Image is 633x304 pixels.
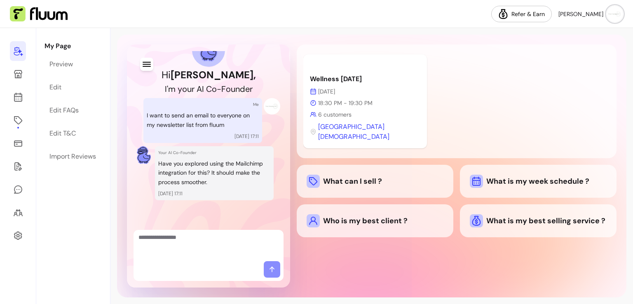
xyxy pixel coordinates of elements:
div: What is my best selling service ? [470,214,607,227]
a: Offerings [10,110,26,130]
a: Edit T&C [45,124,101,143]
div: - [217,83,221,95]
a: Refer & Earn [491,6,552,22]
h1: Hi [162,68,256,82]
a: Edit [45,77,101,97]
a: Import Reviews [45,147,101,166]
div: o [212,83,217,95]
p: [DATE] 17:11 [234,133,259,140]
div: I [202,83,204,95]
p: [DATE] [310,87,420,96]
div: Import Reviews [49,152,96,161]
div: u [231,83,235,95]
a: Clients [10,203,26,222]
p: Me [253,101,259,108]
span: [PERSON_NAME] [558,10,603,18]
div: y [178,83,182,95]
div: r [250,83,253,95]
img: AI Co-Founder avatar [137,146,151,164]
div: What can I sell ? [307,175,443,188]
div: d [240,83,245,95]
b: [PERSON_NAME] , [171,68,256,81]
div: C [206,83,212,95]
p: Wellness [DATE] [310,74,420,84]
div: n [235,83,240,95]
a: My Page [10,64,26,84]
div: u [187,83,192,95]
a: Settings [10,226,26,246]
p: Have you explored using the Mailchimp integration for this? It should make the process smoother. [158,159,270,187]
a: Edit FAQs [45,101,101,120]
h2: I'm your AI Co-Founder [165,83,253,95]
div: o [226,83,231,95]
textarea: Ask me anything... [138,233,279,258]
a: My Messages [10,180,26,199]
a: Preview [45,54,101,74]
div: Edit [49,82,61,92]
p: 18:30 PM - 19:30 PM [310,99,420,107]
div: e [245,83,250,95]
div: Edit T&C [49,129,76,138]
p: I want to send an email to everyone on my newsletter list from fluum [147,111,259,130]
div: r [192,83,195,95]
div: o [182,83,187,95]
div: Edit FAQs [49,105,79,115]
span: [GEOGRAPHIC_DATA][DEMOGRAPHIC_DATA] [318,122,420,142]
p: Your AI Co-Founder [158,150,270,156]
div: Preview [49,59,73,69]
a: Sales [10,133,26,153]
div: F [221,83,226,95]
div: I [165,83,167,95]
p: 6 customers [310,110,420,119]
img: Provider image [264,98,280,115]
img: Fluum Logo [10,6,68,22]
p: [DATE] 17:11 [158,190,270,197]
div: m [168,83,176,95]
img: avatar [607,6,623,22]
a: Calendar [10,87,26,107]
a: Home [10,41,26,61]
div: A [197,83,202,95]
div: Who is my best client ? [307,214,443,227]
button: avatar[PERSON_NAME] [558,6,623,22]
div: What is my week schedule ? [470,175,607,188]
div: ' [167,83,168,95]
p: My Page [45,41,101,51]
a: Forms [10,157,26,176]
